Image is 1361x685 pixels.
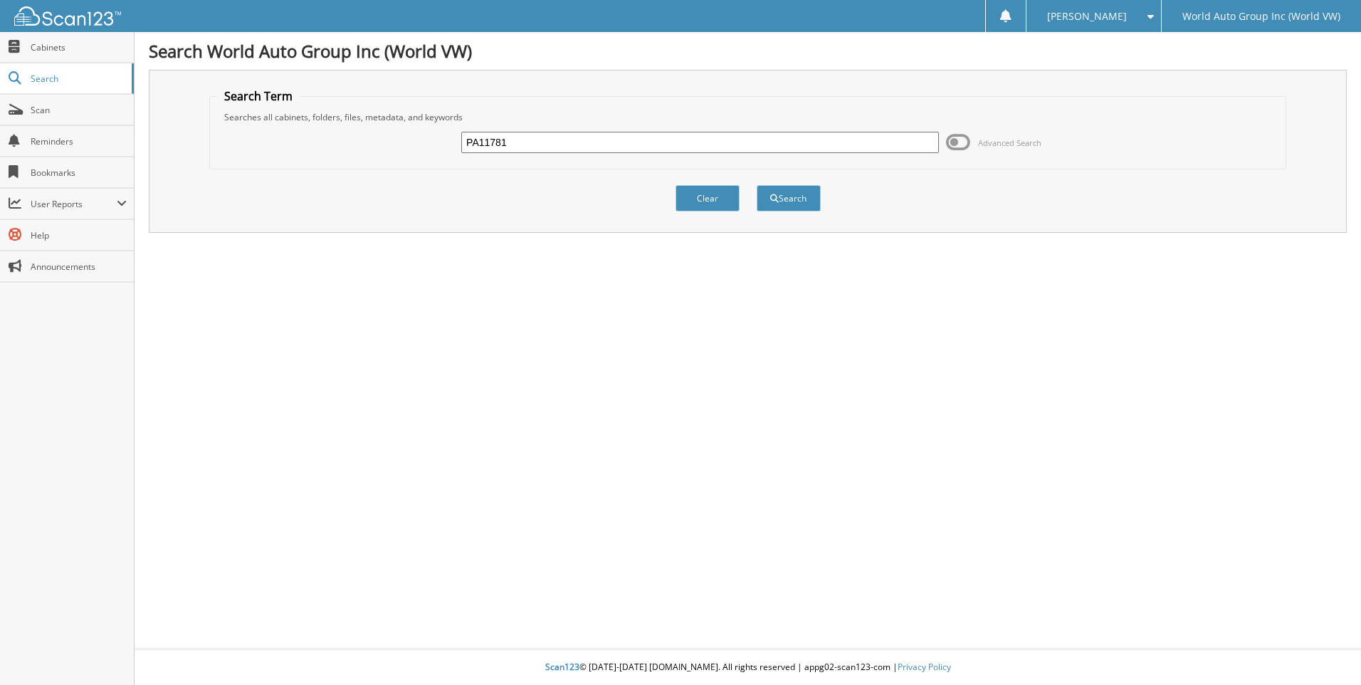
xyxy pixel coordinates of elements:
[1290,617,1361,685] iframe: Chat Widget
[31,135,127,147] span: Reminders
[31,104,127,116] span: Scan
[1047,12,1127,21] span: [PERSON_NAME]
[545,661,579,673] span: Scan123
[757,185,821,211] button: Search
[135,650,1361,685] div: © [DATE]-[DATE] [DOMAIN_NAME]. All rights reserved | appg02-scan123-com |
[14,6,121,26] img: scan123-logo-white.svg
[676,185,740,211] button: Clear
[31,261,127,273] span: Announcements
[978,137,1041,148] span: Advanced Search
[217,88,300,104] legend: Search Term
[149,39,1347,63] h1: Search World Auto Group Inc (World VW)
[31,73,125,85] span: Search
[898,661,951,673] a: Privacy Policy
[31,229,127,241] span: Help
[31,167,127,179] span: Bookmarks
[217,111,1278,123] div: Searches all cabinets, folders, files, metadata, and keywords
[1182,12,1340,21] span: World Auto Group Inc (World VW)
[31,41,127,53] span: Cabinets
[31,198,117,210] span: User Reports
